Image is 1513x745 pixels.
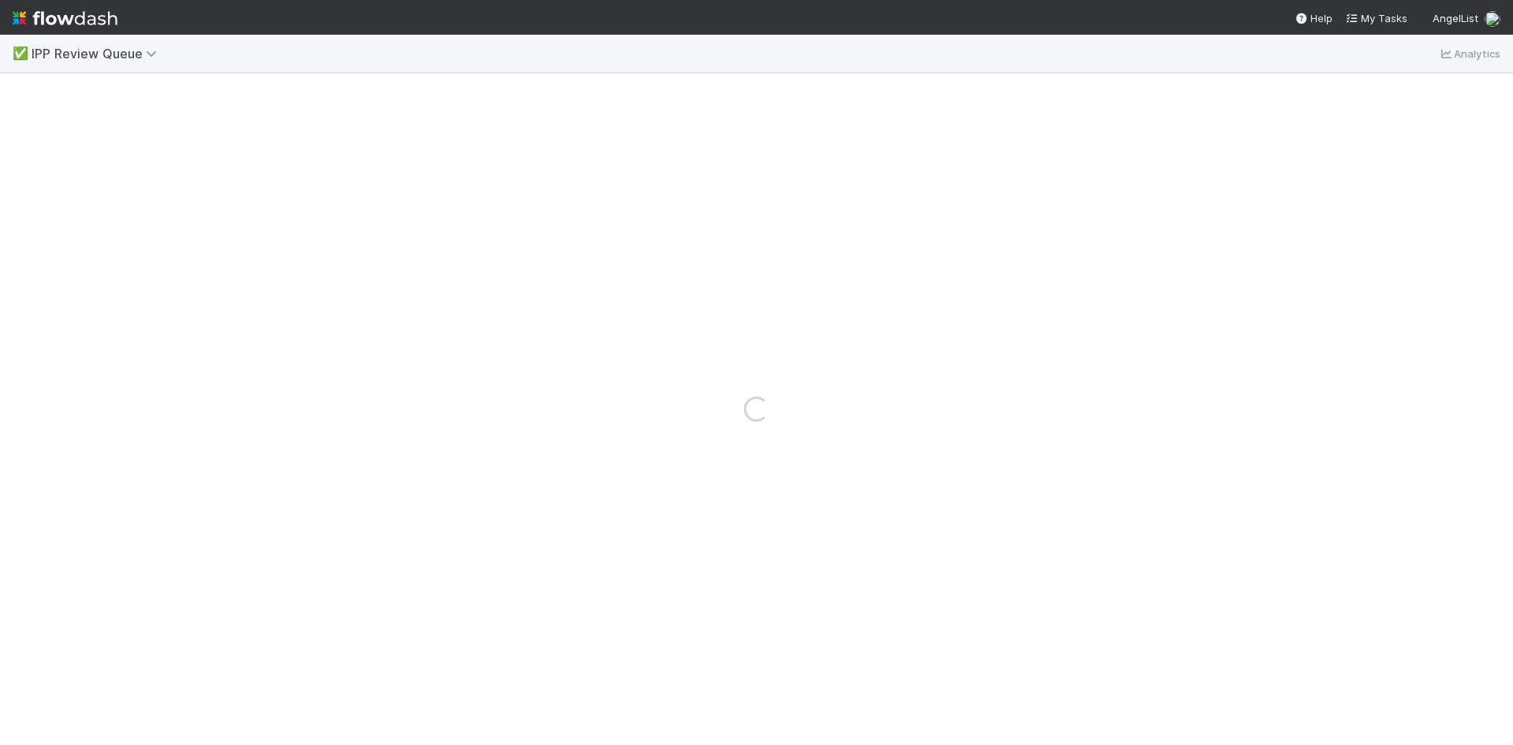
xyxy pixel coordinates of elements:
span: IPP Review Queue [32,46,165,61]
div: Help [1295,10,1333,26]
img: avatar_0c8687a4-28be-40e9-aba5-f69283dcd0e7.png [1485,11,1500,27]
span: My Tasks [1345,12,1407,24]
a: Analytics [1438,44,1500,63]
span: AngelList [1433,12,1478,24]
img: logo-inverted-e16ddd16eac7371096b0.svg [13,5,117,32]
a: My Tasks [1345,10,1407,26]
span: ✅ [13,47,28,60]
